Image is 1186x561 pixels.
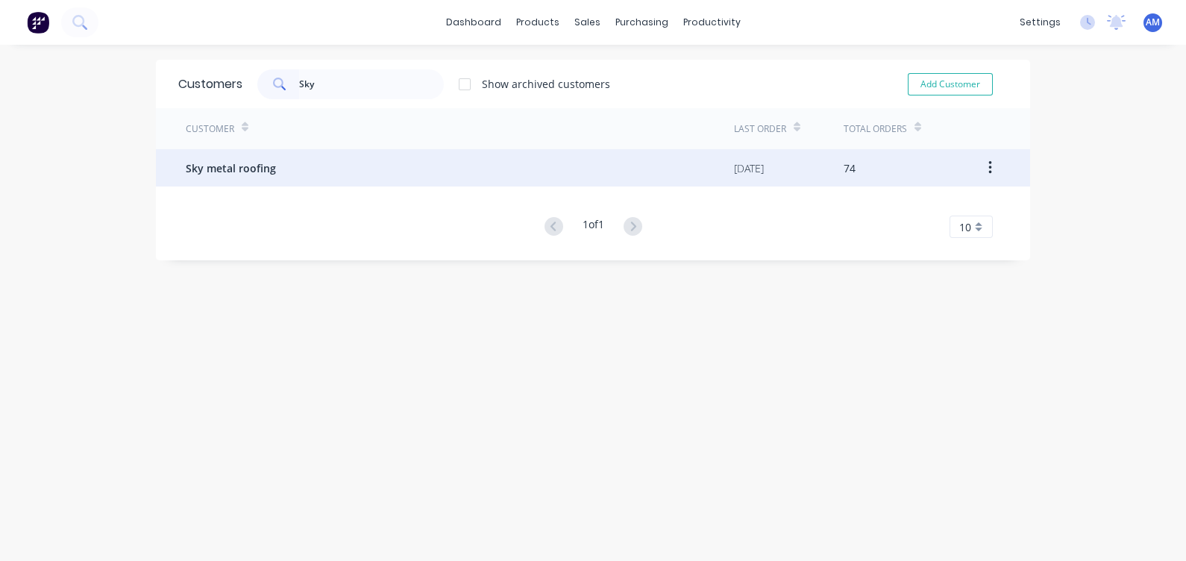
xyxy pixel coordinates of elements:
span: Sky metal roofing [186,160,276,176]
a: dashboard [439,11,509,34]
div: Customers [178,75,242,93]
img: Factory [27,11,49,34]
span: 10 [959,219,971,235]
div: purchasing [608,11,676,34]
div: products [509,11,567,34]
div: Customer [186,122,234,136]
div: Total Orders [844,122,907,136]
div: [DATE] [734,160,764,176]
div: settings [1012,11,1068,34]
div: 74 [844,160,856,176]
div: Show archived customers [482,76,610,92]
div: Last Order [734,122,786,136]
button: Add Customer [908,73,993,95]
div: productivity [676,11,748,34]
input: Search customers... [299,69,445,99]
div: sales [567,11,608,34]
div: 1 of 1 [583,216,604,238]
span: AM [1146,16,1160,29]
